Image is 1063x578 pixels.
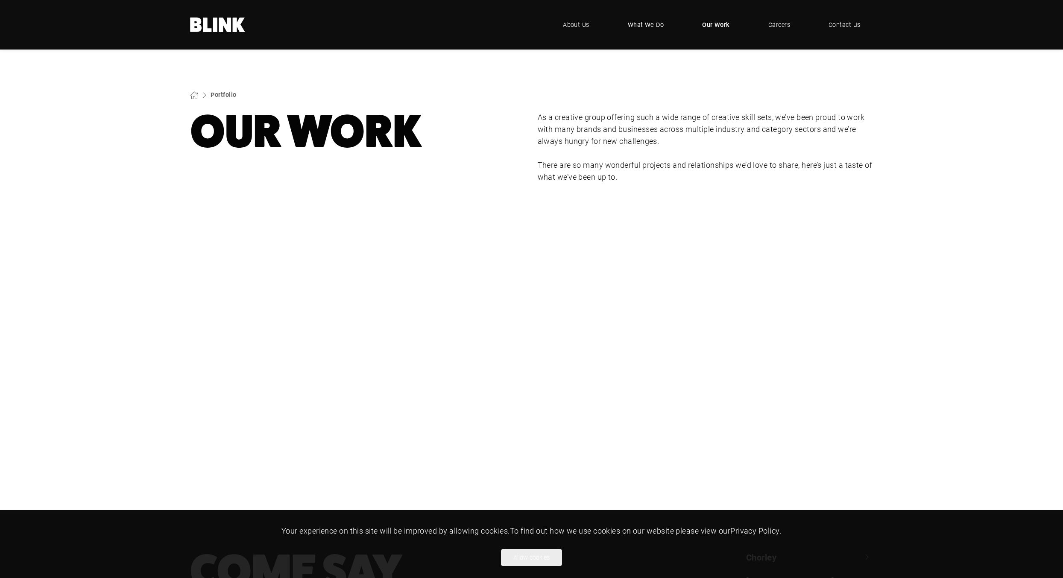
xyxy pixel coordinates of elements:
p: As a creative group offering such a wide range of creative skill sets, we’ve been proud to work w... [538,111,873,147]
a: Our Work [689,12,743,38]
span: Contact Us [829,20,861,29]
a: Contact Us [816,12,873,38]
p: There are so many wonderful projects and relationships we’d love to share, here’s just a taste of... [538,159,873,183]
a: About Us [550,12,602,38]
button: Allow cookies [501,549,562,566]
a: What We Do [615,12,677,38]
span: About Us [563,20,589,29]
h1: Our Work [190,111,526,152]
a: Home [190,18,246,32]
a: Portfolio [211,90,236,99]
a: Privacy Policy [730,525,779,536]
span: What We Do [628,20,664,29]
a: Careers [756,12,803,38]
span: Our Work [702,20,730,29]
span: Careers [768,20,790,29]
span: Your experience on this site will be improved by allowing cookies. To find out how we use cookies... [281,525,782,536]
